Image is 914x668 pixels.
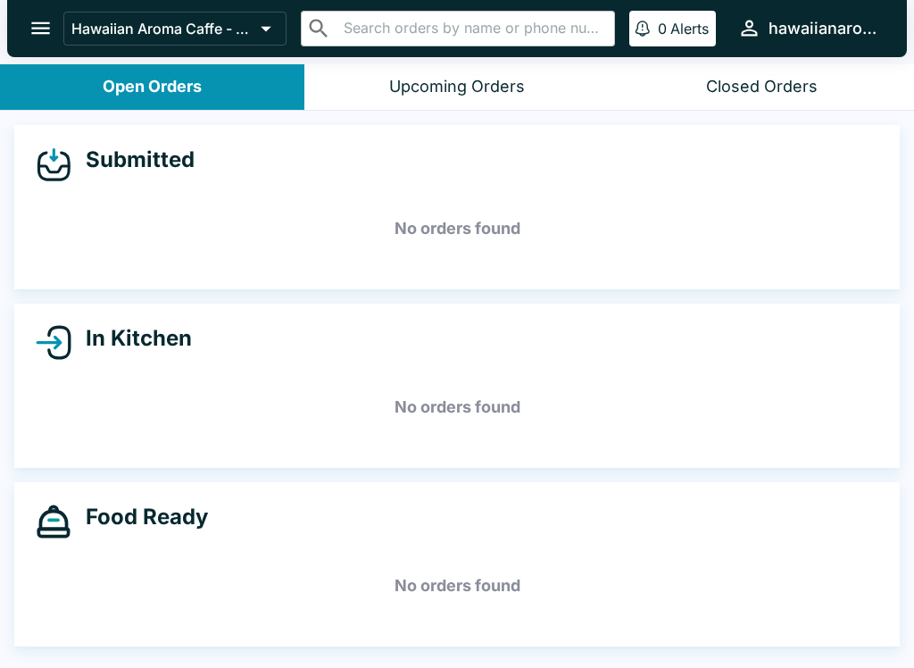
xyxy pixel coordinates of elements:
[71,146,195,173] h4: Submitted
[658,20,667,38] p: 0
[71,325,192,352] h4: In Kitchen
[71,20,253,38] p: Hawaiian Aroma Caffe - Waikiki Beachcomber
[36,375,878,439] h5: No orders found
[18,5,63,51] button: open drawer
[338,16,607,41] input: Search orders by name or phone number
[71,504,208,530] h4: Food Ready
[36,196,878,261] h5: No orders found
[63,12,287,46] button: Hawaiian Aroma Caffe - Waikiki Beachcomber
[670,20,709,38] p: Alerts
[36,554,878,618] h5: No orders found
[706,77,818,97] div: Closed Orders
[103,77,202,97] div: Open Orders
[769,18,878,39] div: hawaiianaromacaffe
[389,77,525,97] div: Upcoming Orders
[730,9,885,47] button: hawaiianaromacaffe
